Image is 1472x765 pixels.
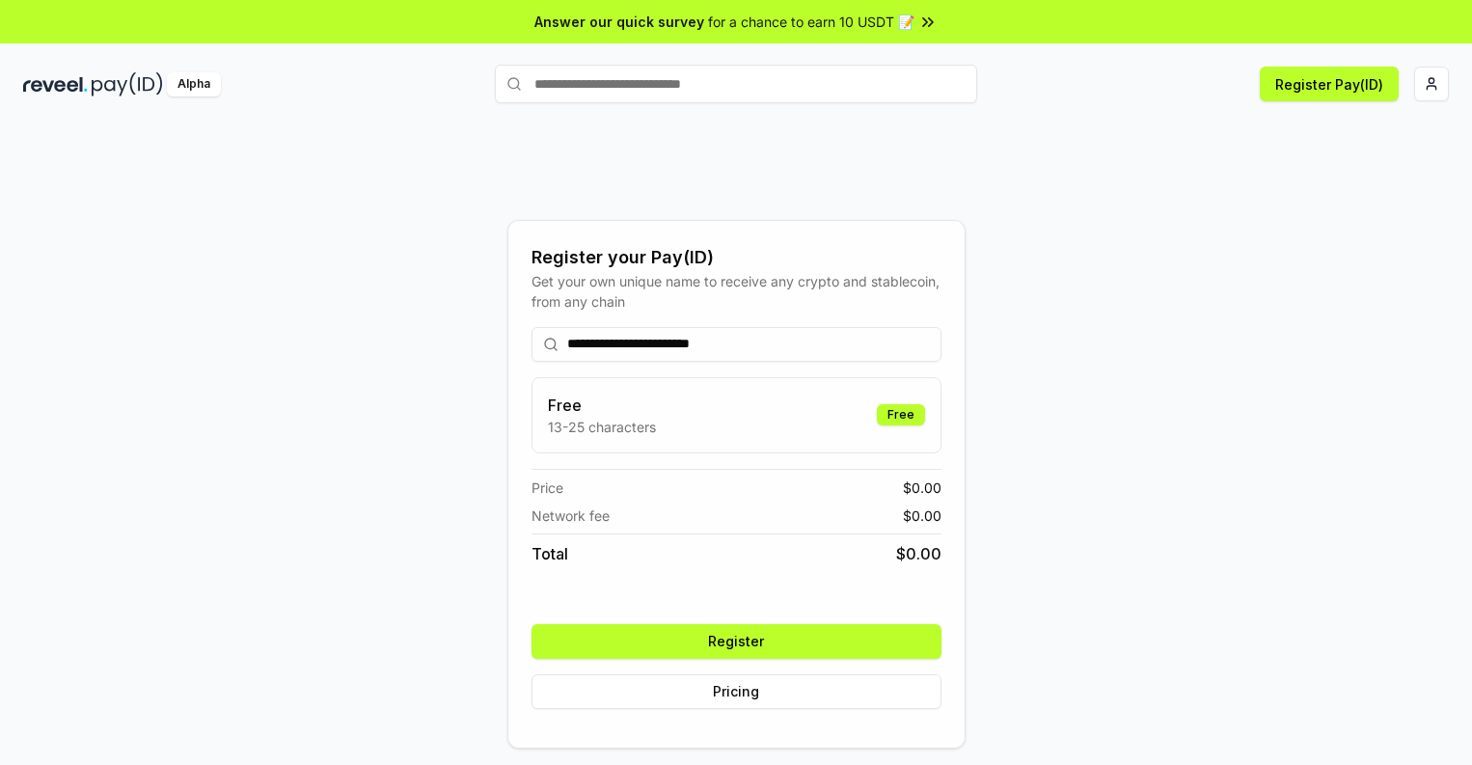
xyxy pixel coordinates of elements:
[532,542,568,565] span: Total
[548,394,656,417] h3: Free
[903,478,941,498] span: $ 0.00
[532,244,941,271] div: Register your Pay(ID)
[903,505,941,526] span: $ 0.00
[877,404,925,425] div: Free
[23,72,88,96] img: reveel_dark
[1260,67,1399,101] button: Register Pay(ID)
[532,271,941,312] div: Get your own unique name to receive any crypto and stablecoin, from any chain
[708,12,914,32] span: for a chance to earn 10 USDT 📝
[532,674,941,709] button: Pricing
[532,478,563,498] span: Price
[534,12,704,32] span: Answer our quick survey
[167,72,221,96] div: Alpha
[532,505,610,526] span: Network fee
[92,72,163,96] img: pay_id
[548,417,656,437] p: 13-25 characters
[532,624,941,659] button: Register
[896,542,941,565] span: $ 0.00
